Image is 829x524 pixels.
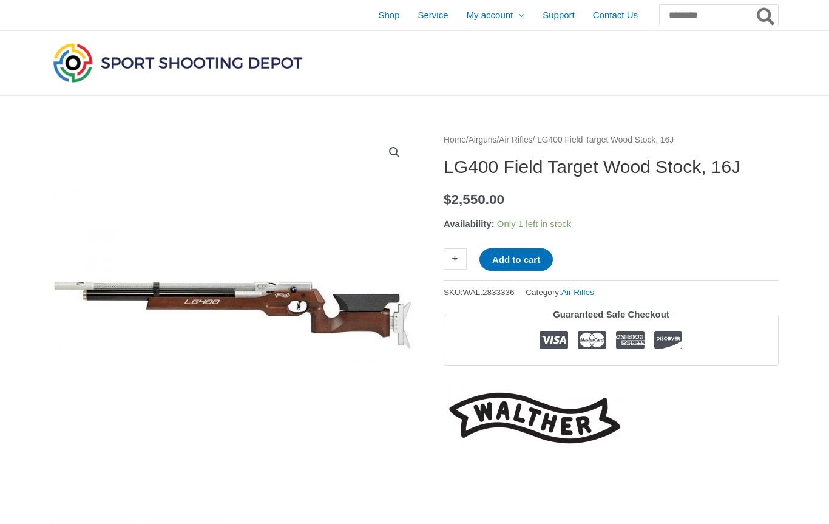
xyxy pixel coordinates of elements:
[561,288,594,297] a: Air Rifles
[444,192,504,207] bdi: 2,550.00
[444,135,466,145] a: Home
[444,156,779,178] h1: LG400 Field Target Wood Stock, 16J
[444,285,515,300] span: SKU:
[384,141,405,163] a: View full-screen image gallery
[463,288,515,297] span: WAL.2833336
[526,285,594,300] span: Category:
[50,40,305,85] img: Sport Shooting Depot
[444,219,495,229] span: Availability:
[444,384,626,452] a: Walther
[479,248,553,271] button: Add to cart
[50,132,414,497] img: LG400 Field Target Wood Stock
[444,248,467,270] a: +
[497,219,572,229] span: Only 1 left in stock
[444,132,779,148] nav: Breadcrumb
[499,135,532,145] a: Air Rifles
[469,135,497,145] a: Airguns
[548,306,674,323] legend: Guaranteed Safe Checkout
[754,5,778,26] button: Search
[444,192,452,207] span: $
